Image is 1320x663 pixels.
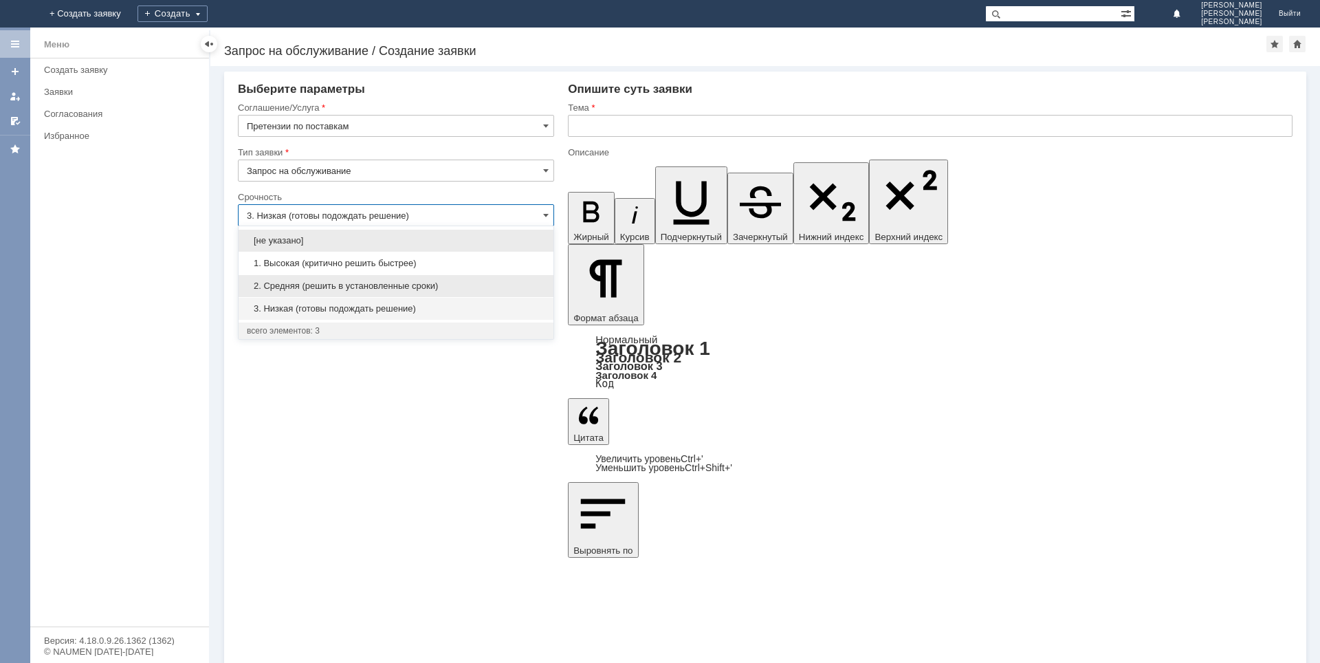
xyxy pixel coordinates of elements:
a: Согласования [38,103,206,124]
span: Подчеркнутый [661,232,722,242]
a: Мои заявки [4,85,26,107]
div: Соглашение/Услуга [238,103,551,112]
a: Заголовок 4 [595,369,657,381]
span: Выберите параметры [238,83,365,96]
div: Создать заявку [44,65,201,75]
span: Верхний индекс [874,232,943,242]
button: Выровнять по [568,482,638,558]
span: Расширенный поиск [1121,6,1134,19]
div: Запрос на обслуживание / Создание заявки [224,44,1266,58]
div: Тема [568,103,1290,112]
span: [PERSON_NAME] [1201,18,1262,26]
span: 2. Средняя (решить в установленные сроки) [247,281,545,292]
span: Опишите суть заявки [568,83,692,96]
div: Добавить в избранное [1266,36,1283,52]
span: [не указано] [247,235,545,246]
span: Цитата [573,433,604,443]
div: Срочность [238,193,551,202]
div: © NAUMEN [DATE]-[DATE] [44,647,195,656]
span: Жирный [573,232,609,242]
button: Формат абзаца [568,244,643,325]
a: Заголовок 2 [595,349,681,365]
span: Формат абзаца [573,313,638,323]
a: Создать заявку [4,61,26,83]
span: Выровнять по [573,545,632,556]
span: 1. Высокая (критично решить быстрее) [247,258,545,269]
a: Заголовок 3 [595,360,662,372]
button: Жирный [568,192,615,244]
a: Decrease [595,462,732,473]
a: Increase [595,453,703,464]
button: Подчеркнутый [655,166,727,244]
button: Зачеркнутый [727,173,793,244]
span: Ctrl+' [681,453,703,464]
button: Курсив [615,198,655,244]
div: Сделать домашней страницей [1289,36,1306,52]
div: Избранное [44,131,186,141]
div: Создать [137,6,208,22]
div: Скрыть меню [201,36,217,52]
span: Зачеркнутый [733,232,788,242]
div: Описание [568,148,1290,157]
a: Нормальный [595,334,657,345]
div: Меню [44,36,69,53]
span: Ctrl+Shift+' [685,462,732,473]
div: Заявки [44,87,201,97]
div: Формат абзаца [568,335,1292,389]
div: Цитата [568,455,1292,472]
a: Заголовок 1 [595,338,710,359]
span: [PERSON_NAME] [1201,10,1262,18]
div: Версия: 4.18.0.9.26.1362 (1362) [44,636,195,645]
button: Нижний индекс [793,162,870,244]
a: Мои согласования [4,110,26,132]
div: Согласования [44,109,201,119]
a: Код [595,378,614,390]
div: всего элементов: 3 [247,325,545,336]
span: Нижний индекс [799,232,864,242]
a: Создать заявку [38,59,206,80]
button: Верхний индекс [869,160,948,244]
span: [PERSON_NAME] [1201,1,1262,10]
button: Цитата [568,398,609,445]
div: Тип заявки [238,148,551,157]
a: Заявки [38,81,206,102]
span: Курсив [620,232,650,242]
span: 3. Низкая (готовы подождать решение) [247,303,545,314]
